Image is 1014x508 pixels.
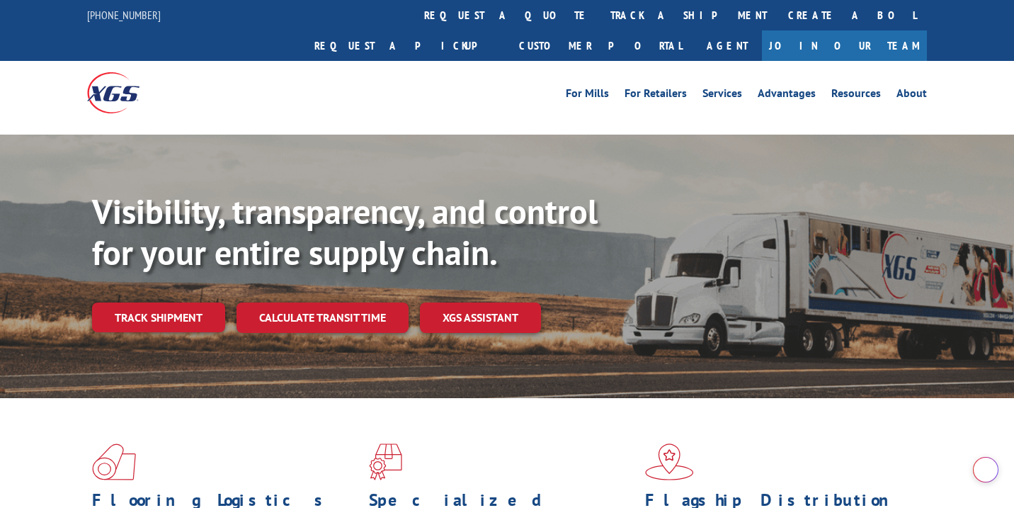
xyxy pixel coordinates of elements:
a: Join Our Team [762,30,927,61]
a: Request a pickup [304,30,508,61]
img: xgs-icon-focused-on-flooring-red [369,444,402,480]
img: xgs-icon-flagship-distribution-model-red [645,444,694,480]
a: For Mills [566,88,609,103]
a: For Retailers [625,88,687,103]
b: Visibility, transparency, and control for your entire supply chain. [92,189,598,274]
a: Track shipment [92,303,225,332]
a: Services [702,88,742,103]
a: Customer Portal [508,30,693,61]
a: Calculate transit time [237,303,409,333]
a: Advantages [758,88,816,103]
a: Resources [831,88,881,103]
a: XGS ASSISTANT [420,303,541,333]
a: Agent [693,30,762,61]
a: About [896,88,927,103]
a: [PHONE_NUMBER] [87,8,161,22]
img: xgs-icon-total-supply-chain-intelligence-red [92,444,136,480]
